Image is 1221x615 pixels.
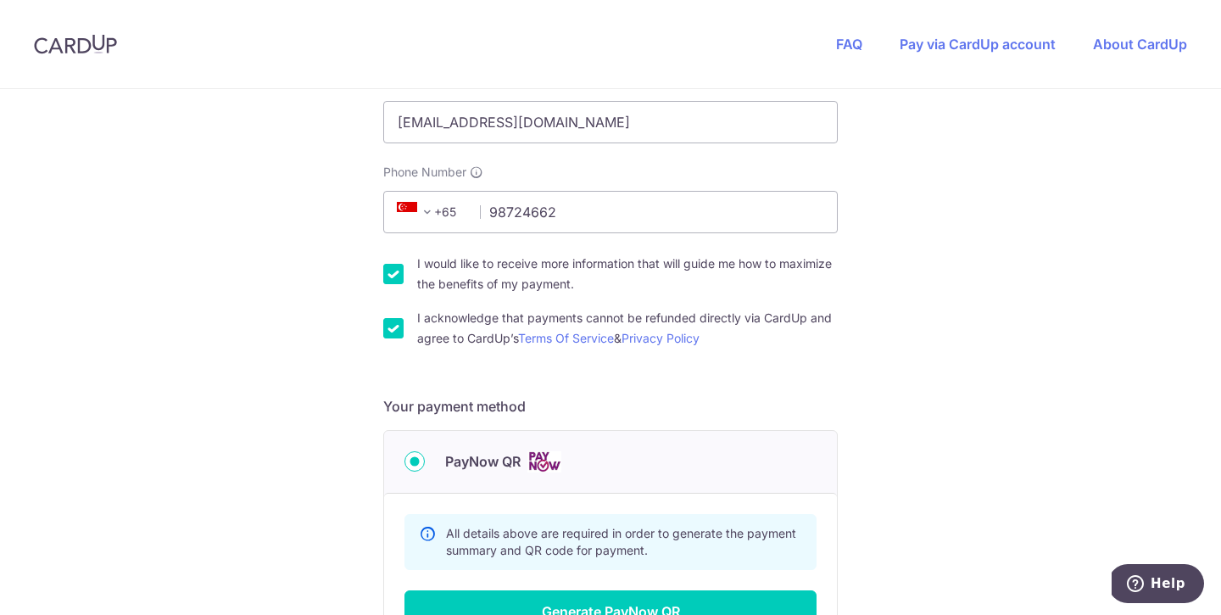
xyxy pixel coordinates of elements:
a: Terms Of Service [518,331,614,345]
img: Cards logo [527,451,561,472]
span: +65 [392,202,468,222]
h5: Your payment method [383,396,838,417]
span: Phone Number [383,164,466,181]
span: All details above are required in order to generate the payment summary and QR code for payment. [446,526,796,557]
img: CardUp [34,34,117,54]
a: About CardUp [1093,36,1187,53]
label: I acknowledge that payments cannot be refunded directly via CardUp and agree to CardUp’s & [417,308,838,349]
div: PayNow QR Cards logo [404,451,817,472]
iframe: Opens a widget where you can find more information [1112,564,1204,607]
a: Privacy Policy [622,331,700,345]
a: Pay via CardUp account [900,36,1056,53]
a: FAQ [836,36,862,53]
input: Email address [383,101,838,143]
span: +65 [397,202,438,222]
label: I would like to receive more information that will guide me how to maximize the benefits of my pa... [417,254,838,294]
span: PayNow QR [445,451,521,472]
